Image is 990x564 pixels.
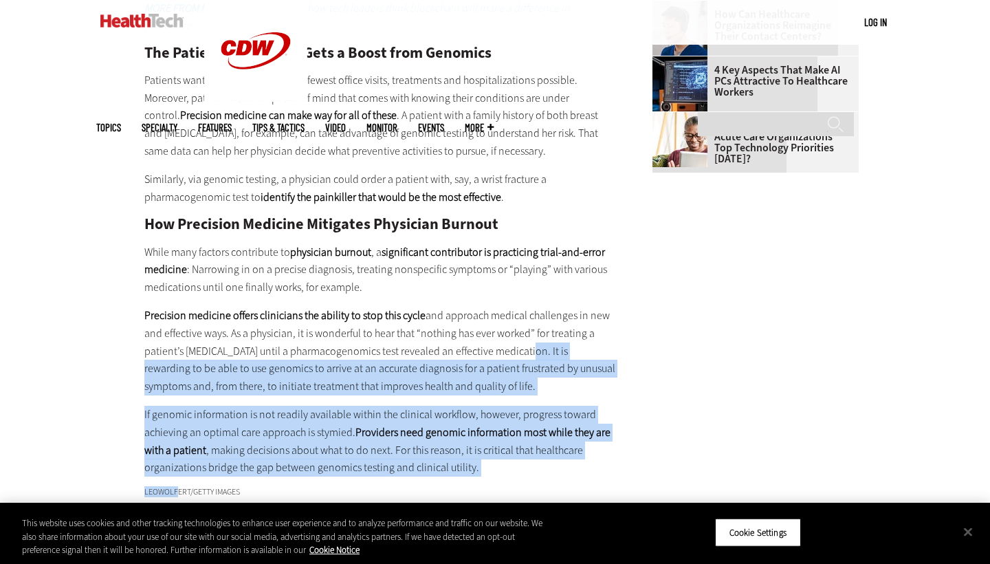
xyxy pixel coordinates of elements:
strong: physician burnout [290,245,371,259]
a: MonITor [366,122,397,133]
p: Similarly, via genomic testing, a physician could order a patient with, say, a wrist fracture a p... [144,171,616,206]
a: CDW [204,91,307,105]
a: Features [198,122,232,133]
h2: How Precision Medicine Mitigates Physician Burnout [144,217,616,232]
a: Video [325,122,346,133]
a: Tips & Tactics [252,122,305,133]
p: If genomic information is not readily available within the clinical workflow, however, progress t... [144,406,616,476]
img: Older person using tablet [652,112,707,167]
div: This website uses cookies and other tracking technologies to enhance user experience and to analy... [22,517,544,557]
strong: Providers need genomic information most while they are with a patient [144,425,610,457]
span: Topics [96,122,121,133]
p: While many factors contribute to , a : Narrowing in on a precise diagnosis, treating nonspecific ... [144,243,616,296]
button: Cookie Settings [715,518,801,547]
a: Older person using tablet [652,112,714,123]
a: Log in [864,16,887,28]
a: More information about your privacy [309,544,360,556]
span: Specialty [142,122,177,133]
a: Events [418,122,444,133]
strong: identify the painkiller that would be the most effective [261,190,501,204]
div: User menu [864,15,887,30]
strong: Precision medicine offers clinicians the ability to stop this cycle [144,308,426,323]
div: LeoWolfert/Getty Images [144,488,616,496]
img: Home [100,14,184,28]
span: More [465,122,494,133]
p: and approach medical challenges in new and effective ways. As a physician, it is wonderful to hea... [144,307,616,395]
button: Close [953,517,983,547]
